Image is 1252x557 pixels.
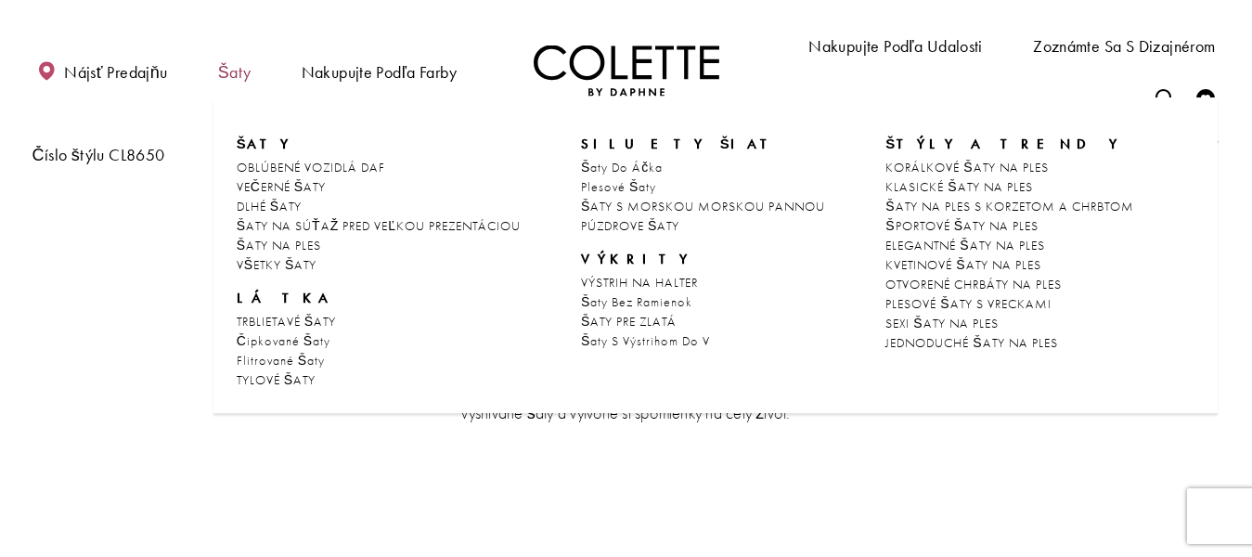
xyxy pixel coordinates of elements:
font: VEČERNÉ ŠATY [237,178,326,195]
font: Nakupujte podľa udalosti [808,35,983,57]
font: ŠATY S MORSKOU MORSKOU PANNOU [581,198,825,214]
a: TRBLIETAVÉ ŠATY [237,312,521,331]
font: Čipkované šaty [237,332,330,349]
font: Flitrované šaty [237,352,325,369]
font: VÝSTRIH NA HALTER [581,274,698,291]
img: Colette od Daphne [534,45,719,97]
a: KORÁLKOVÉ ŠATY NA PLES [885,158,1133,177]
font: Šaty [218,61,252,83]
a: DLHÉ ŠATY [237,197,521,216]
a: PÚZDROVE ŠATY [581,216,825,236]
a: KVETINOVÉ ŠATY NA PLES [885,255,1133,275]
a: Plesové šaty [581,177,825,197]
span: Nakupujte podľa udalosti [804,19,987,71]
a: ELEGANTNÉ ŠATY NA PLES [885,236,1133,255]
font: ŠATY NA PLES [237,237,321,253]
font: JEDNODUCHÉ ŠATY NA PLES [885,334,1057,351]
a: Čipkované šaty [237,331,521,351]
font: KVETINOVÉ ŠATY NA PLES [885,256,1040,273]
font: ELEGANTNÉ ŠATY NA PLES [885,237,1044,253]
a: Prepnúť vyhľadávanie [1151,71,1179,123]
font: LÁTKA [237,289,331,307]
div: Colette od Daphne, číslo štýlu CL8650 [32,125,284,164]
font: Šaty do áčka [581,159,663,175]
font: VŠETKY ŠATY [237,256,317,273]
a: OTVORENÉ CHRBÁTY NA PLES [885,275,1133,294]
font: ŠATY NA PLES S KORZETOM A CHRBTOM [885,198,1133,214]
font: SEXI ŠATY NA PLES [885,315,998,331]
a: Nájsť predajňu [32,45,173,97]
font: ŠTÝLY A TRENDY [885,135,1117,153]
span: ŠTÝLY A TRENDY [885,135,1133,153]
a: KLASICKÉ ŠATY NA PLES [885,177,1133,197]
font: OBLÚBENÉ VOZIDLÁ DAF [237,159,385,175]
font: Nakupujte podľa farby [302,61,457,83]
a: Flitrované šaty [237,351,521,370]
a: VEČERNÉ ŠATY [237,177,521,197]
font: KORÁLKOVÉ ŠATY NA PLES [885,159,1048,175]
font: Šaty bez ramienok [581,293,692,310]
a: ŠATY S MORSKOU MORSKOU PANNOU [581,197,825,216]
font: PLESOVÉ ŠATY S VRECKAMI [885,295,1051,312]
a: PLESOVÉ ŠATY S VRECKAMI [885,294,1133,314]
a: ŠPORTOVÉ ŠATY NA PLES [885,216,1133,236]
a: SEXI ŠATY NA PLES [885,314,1133,333]
font: ŠATY PRE ZLATÁ [581,313,677,330]
span: VÝKRITY [581,250,825,268]
span: Šaty [213,45,256,97]
a: Šaty do áčka [581,158,825,177]
span: Nakupujte podľa farby [297,45,461,97]
font: PÚZDROVE ŠATY [581,217,679,234]
font: ŠPORTOVÉ ŠATY NA PLES [885,217,1039,234]
font: VÝKRITY [581,250,688,268]
font: OTVORENÉ CHRBÁTY NA PLES [885,276,1062,292]
font: KLASICKÉ ŠATY NA PLES [885,178,1032,195]
font: Siluety šiat [581,135,780,153]
span: Šaty [237,135,521,153]
a: Zoznámte sa s dizajnérom [1028,19,1220,71]
a: ŠATY NA PLES [237,236,521,255]
a: Skontrolovať zoznam želaní [1192,71,1220,123]
a: Navštívte domovskú stránku [534,45,719,97]
font: ŠATY NA SÚŤAŽ PRED VEĽKOU PREZENTÁCIOU [237,217,521,234]
font: TYLOVÉ ŠATY [237,371,316,388]
span: Siluety šiat [581,135,825,153]
font: Šaty s výstrihom do V [581,332,710,349]
font: Nájsť predajňu [64,61,167,83]
font: TRBLIETAVÉ ŠATY [237,313,336,330]
a: OBLÚBENÉ VOZIDLÁ DAF [237,158,521,177]
a: ŠATY NA PLES S KORZETOM A CHRBTOM [885,197,1133,216]
span: LÁTKA [237,289,521,307]
a: Šaty s výstrihom do V [581,331,825,351]
a: ŠATY PRE ZLATÁ [581,312,825,331]
a: Šaty bez ramienok [581,292,825,312]
a: JEDNODUCHÉ ŠATY NA PLES [885,333,1133,353]
font: Plesové šaty [581,178,656,195]
a: TYLOVÉ ŠATY [237,370,521,390]
font: DLHÉ ŠATY [237,198,302,214]
a: VÝSTRIH NA HALTER [581,273,825,292]
font: Zoznámte sa s dizajnérom [1033,35,1215,57]
a: VŠETKY ŠATY [237,255,521,275]
font: Šaty [237,135,289,153]
a: ŠATY NA SÚŤAŽ PRED VEĽKOU PREZENTÁCIOU [237,216,521,236]
font: Číslo štýlu CL8650 [32,144,165,165]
